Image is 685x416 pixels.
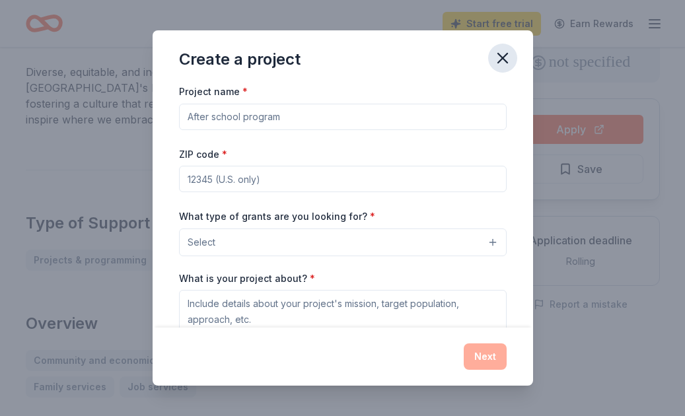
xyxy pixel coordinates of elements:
label: Project name [179,85,248,98]
input: 12345 (U.S. only) [179,166,507,192]
label: What is your project about? [179,272,315,285]
span: Select [188,234,215,250]
label: What type of grants are you looking for? [179,210,375,223]
button: Select [179,228,507,256]
input: After school program [179,104,507,130]
div: Create a project [179,49,301,70]
label: ZIP code [179,148,227,161]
